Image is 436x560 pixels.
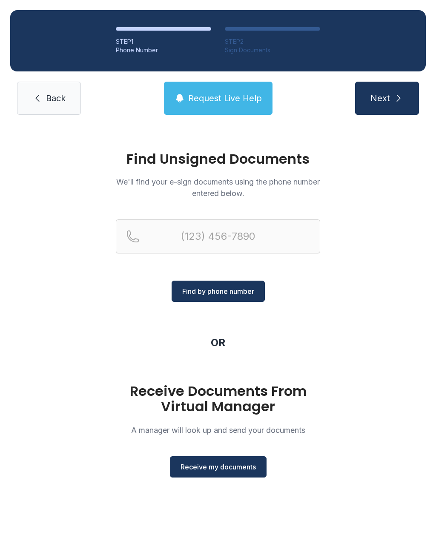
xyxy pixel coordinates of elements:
h1: Find Unsigned Documents [116,152,320,166]
div: OR [211,336,225,350]
h1: Receive Documents From Virtual Manager [116,384,320,414]
div: Phone Number [116,46,211,54]
div: STEP 1 [116,37,211,46]
span: Find by phone number [182,286,254,296]
span: Next [370,92,390,104]
p: A manager will look up and send your documents [116,424,320,436]
p: We'll find your e-sign documents using the phone number entered below. [116,176,320,199]
span: Request Live Help [188,92,262,104]
input: Reservation phone number [116,219,320,253]
div: STEP 2 [225,37,320,46]
div: Sign Documents [225,46,320,54]
span: Receive my documents [181,462,256,472]
span: Back [46,92,66,104]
